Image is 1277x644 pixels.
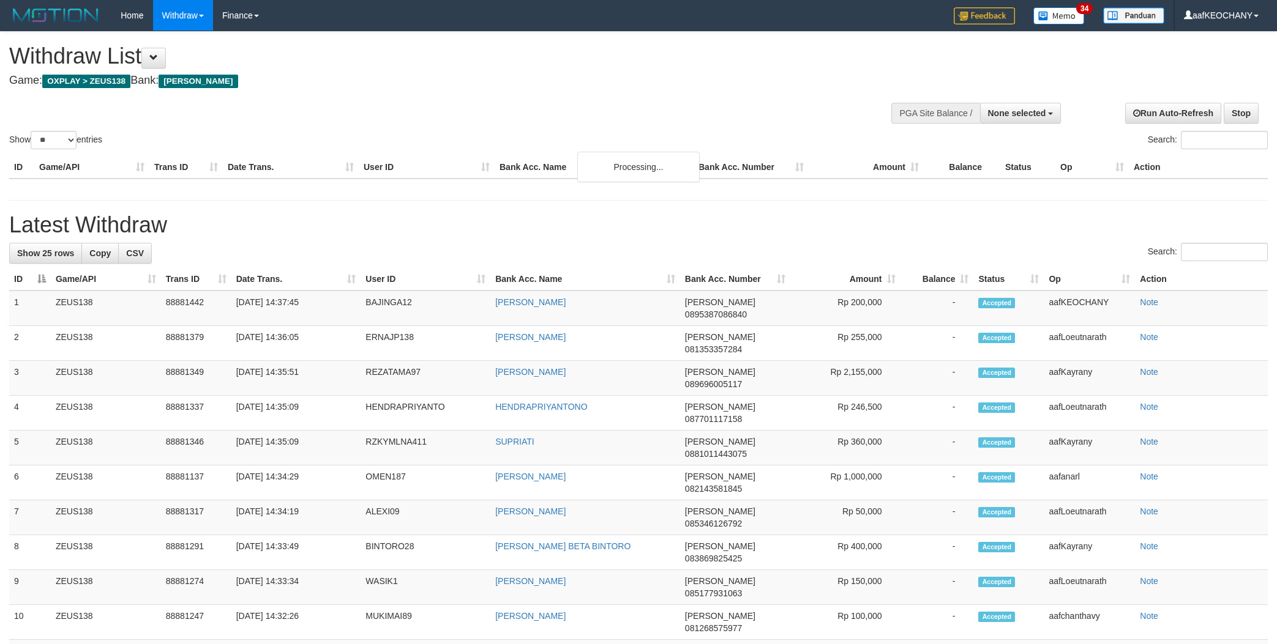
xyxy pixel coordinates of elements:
[9,535,51,570] td: 8
[495,156,694,179] th: Bank Acc. Name
[361,291,490,326] td: BAJINGA12
[9,570,51,605] td: 9
[1044,500,1135,535] td: aafLoeutnarath
[901,326,974,361] td: -
[1140,297,1158,307] a: Note
[978,437,1015,448] span: Accepted
[685,379,742,389] span: Copy 089696005117 to clipboard
[685,588,742,598] span: Copy 085177931063 to clipboard
[161,396,231,431] td: 88881337
[1033,7,1085,24] img: Button%20Memo.svg
[231,396,361,431] td: [DATE] 14:35:09
[9,500,51,535] td: 7
[1140,367,1158,377] a: Note
[495,541,631,551] a: [PERSON_NAME] BETA BINTORO
[231,291,361,326] td: [DATE] 14:37:45
[161,465,231,500] td: 88881137
[161,268,231,291] th: Trans ID: activate to sort column ascending
[51,535,161,570] td: ZEUS138
[901,396,974,431] td: -
[51,500,161,535] td: ZEUS138
[9,465,51,500] td: 6
[1140,576,1158,586] a: Note
[9,326,51,361] td: 2
[161,570,231,605] td: 88881274
[223,156,359,179] th: Date Trans.
[685,553,742,563] span: Copy 083869825425 to clipboard
[495,402,587,412] a: HENDRAPRIYANTONO
[495,506,566,516] a: [PERSON_NAME]
[495,367,566,377] a: [PERSON_NAME]
[1044,361,1135,396] td: aafKayrany
[9,396,51,431] td: 4
[790,361,901,396] td: Rp 2,155,000
[685,623,742,633] span: Copy 081268575977 to clipboard
[685,484,742,494] span: Copy 082143581845 to clipboard
[51,291,161,326] td: ZEUS138
[361,500,490,535] td: ALEXI09
[495,437,534,446] a: SUPRIATI
[1148,131,1268,149] label: Search:
[809,156,924,179] th: Amount
[9,6,102,24] img: MOTION_logo.png
[790,326,901,361] td: Rp 255,000
[361,535,490,570] td: BINTORO28
[1044,396,1135,431] td: aafLoeutnarath
[495,611,566,621] a: [PERSON_NAME]
[954,7,1015,24] img: Feedback.jpg
[31,131,77,149] select: Showentries
[51,396,161,431] td: ZEUS138
[790,570,901,605] td: Rp 150,000
[51,605,161,640] td: ZEUS138
[685,611,755,621] span: [PERSON_NAME]
[42,75,130,88] span: OXPLAY > ZEUS138
[231,500,361,535] td: [DATE] 14:34:19
[1181,131,1268,149] input: Search:
[361,465,490,500] td: OMEN187
[51,268,161,291] th: Game/API: activate to sort column ascending
[359,156,495,179] th: User ID
[490,268,680,291] th: Bank Acc. Name: activate to sort column ascending
[51,431,161,465] td: ZEUS138
[685,367,755,377] span: [PERSON_NAME]
[790,291,901,326] td: Rp 200,000
[685,437,755,446] span: [PERSON_NAME]
[978,298,1015,308] span: Accepted
[9,268,51,291] th: ID: activate to sort column descending
[1140,506,1158,516] a: Note
[361,396,490,431] td: HENDRAPRIYANTO
[361,361,490,396] td: REZATAMA97
[790,500,901,535] td: Rp 50,000
[685,402,755,412] span: [PERSON_NAME]
[1044,570,1135,605] td: aafLoeutnarath
[361,326,490,361] td: ERNAJP138
[1103,7,1164,24] img: panduan.png
[694,156,809,179] th: Bank Acc. Number
[685,541,755,551] span: [PERSON_NAME]
[790,431,901,465] td: Rp 360,000
[1224,103,1259,124] a: Stop
[231,570,361,605] td: [DATE] 14:33:34
[978,542,1015,552] span: Accepted
[9,243,82,264] a: Show 25 rows
[901,361,974,396] td: -
[1140,437,1158,446] a: Note
[51,465,161,500] td: ZEUS138
[9,44,839,68] h1: Withdraw List
[231,605,361,640] td: [DATE] 14:32:26
[973,268,1044,291] th: Status: activate to sort column ascending
[1044,465,1135,500] td: aafanarl
[231,326,361,361] td: [DATE] 14:36:05
[17,248,74,258] span: Show 25 rows
[161,326,231,361] td: 88881379
[1044,431,1135,465] td: aafKayrany
[901,431,974,465] td: -
[685,506,755,516] span: [PERSON_NAME]
[9,213,1268,237] h1: Latest Withdraw
[9,291,51,326] td: 1
[495,472,566,481] a: [PERSON_NAME]
[978,402,1015,413] span: Accepted
[51,570,161,605] td: ZEUS138
[685,297,755,307] span: [PERSON_NAME]
[901,500,974,535] td: -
